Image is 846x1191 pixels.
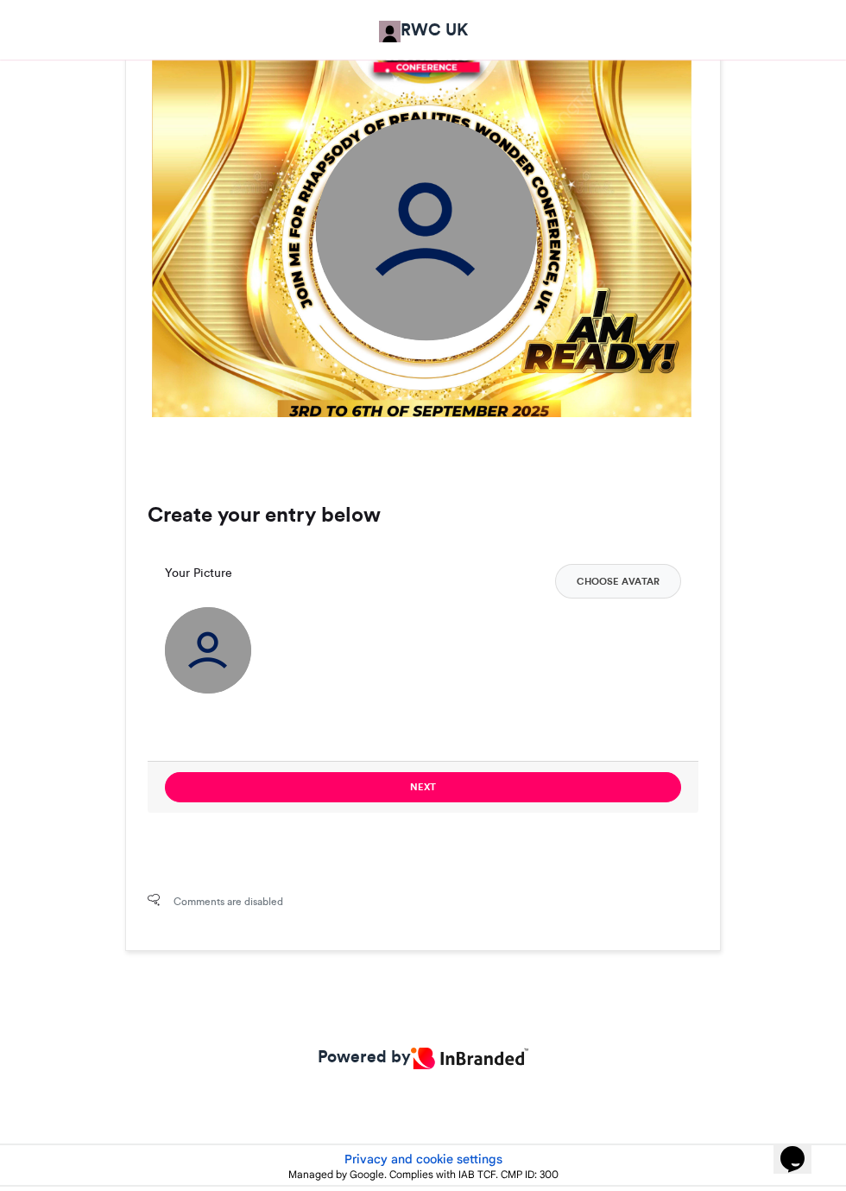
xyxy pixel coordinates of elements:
button: Next [165,772,681,802]
iframe: chat widget [773,1122,829,1174]
a: RWC UK [379,17,468,42]
img: Inbranded [411,1048,528,1069]
img: user_circle.png [165,607,251,694]
span: Comments are disabled [174,894,283,909]
button: Choose Avatar [555,564,681,599]
h3: Create your entry below [148,504,698,525]
label: Your Picture [165,564,232,582]
img: RWC UK [379,21,401,42]
img: user_circle.png [316,118,538,340]
a: Powered by [318,1044,528,1069]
